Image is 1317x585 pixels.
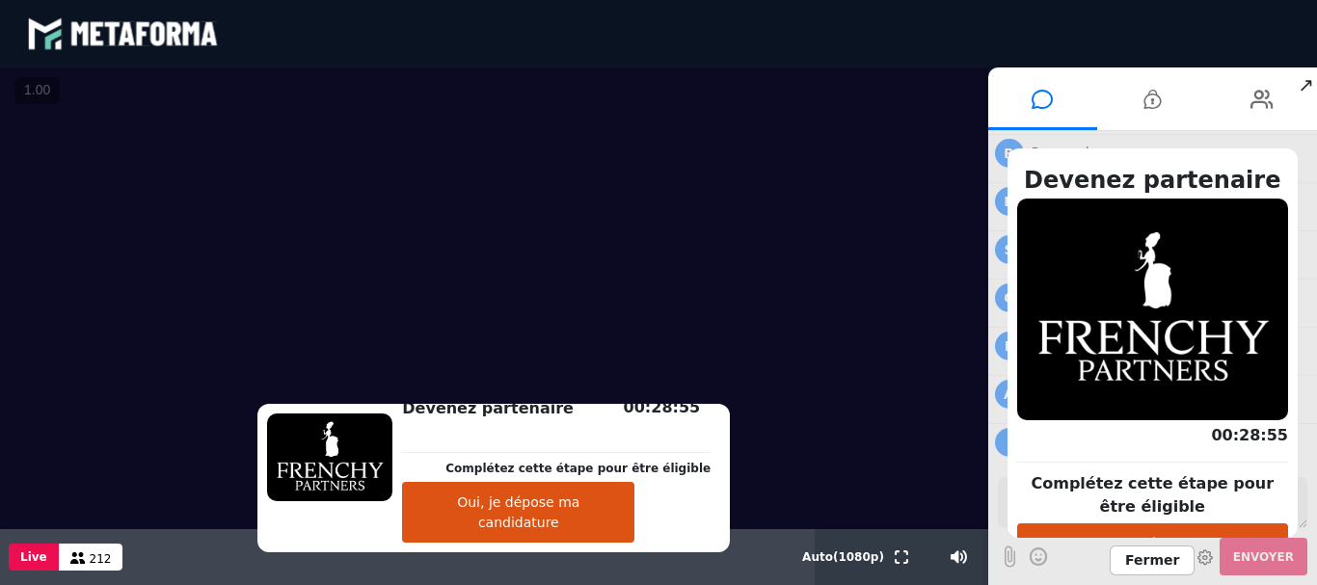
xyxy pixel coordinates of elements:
p: Complétez cette étape pour être éligible [445,460,711,477]
span: 00:28:55 [1211,426,1288,444]
h2: Devenez partenaire [402,397,711,420]
span: Auto ( 1080 p) [802,550,884,564]
span: 00:28:55 [624,398,701,416]
p: Complétez cette étape pour être éligible [1017,472,1289,519]
span: ↗ [1295,67,1317,102]
button: Oui, je dépose ma candidature [402,482,634,543]
span: Fermer [1110,545,1195,575]
span: 212 [90,552,112,566]
h2: Devenez partenaire [1017,163,1289,198]
button: Auto(1080p) [798,529,888,585]
img: 1758176636418-X90kMVC3nBIL3z60WzofmoLaWTDHBoMX.png [267,413,392,501]
button: Oui, je dépose ma candidature [1017,523,1289,584]
button: Live [9,544,59,571]
img: 1758176636418-X90kMVC3nBIL3z60WzofmoLaWTDHBoMX.png [1017,199,1289,420]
